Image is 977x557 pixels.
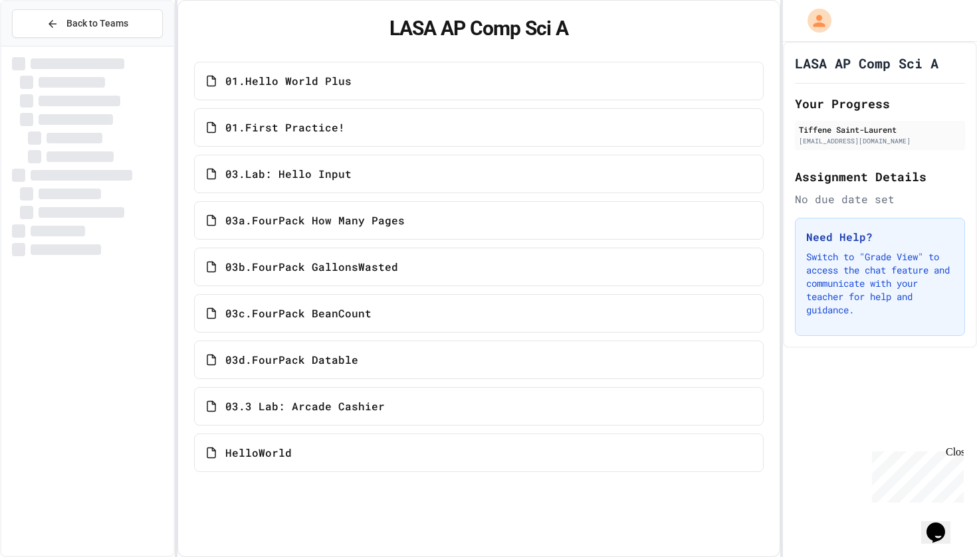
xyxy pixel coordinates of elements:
[795,191,965,207] div: No due date set
[225,305,372,321] span: 03c.FourPack BeanCount
[795,167,965,186] h2: Assignment Details
[12,9,163,38] button: Back to Teams
[194,387,763,426] a: 03.3 Lab: Arcade Cashier
[66,17,128,31] span: Back to Teams
[5,5,92,84] div: Chat with us now!Close
[806,229,954,245] h3: Need Help?
[194,294,763,333] a: 03c.FourPack BeanCount
[225,73,352,89] span: 01.Hello World Plus
[194,201,763,240] a: 03a.FourPack How Many Pages
[921,504,964,544] iframe: chat widget
[795,54,938,72] h1: LASA AP Comp Sci A
[225,212,405,228] span: 03a.FourPack How Many Pages
[794,5,835,36] div: My Account
[225,445,292,461] span: HelloWorld
[225,398,385,414] span: 03.3 Lab: Arcade Cashier
[194,155,763,193] a: 03.Lab: Hello Input
[799,136,961,146] div: [EMAIL_ADDRESS][DOMAIN_NAME]
[194,62,763,100] a: 01.Hello World Plus
[225,259,398,275] span: 03b.FourPack GallonsWasted
[194,248,763,286] a: 03b.FourPack GallonsWasted
[194,17,763,40] h1: LASA AP Comp Sci A
[795,94,965,113] h2: Your Progress
[867,446,964,503] iframe: chat widget
[194,434,763,472] a: HelloWorld
[225,166,352,182] span: 03.Lab: Hello Input
[806,250,954,317] p: Switch to "Grade View" to access the chat feature and communicate with your teacher for help and ...
[225,119,345,135] span: 01.First Practice!
[194,341,763,379] a: 03d.FourPack Datable
[194,108,763,147] a: 01.First Practice!
[225,352,358,368] span: 03d.FourPack Datable
[799,123,961,135] div: Tiffene Saint-Laurent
